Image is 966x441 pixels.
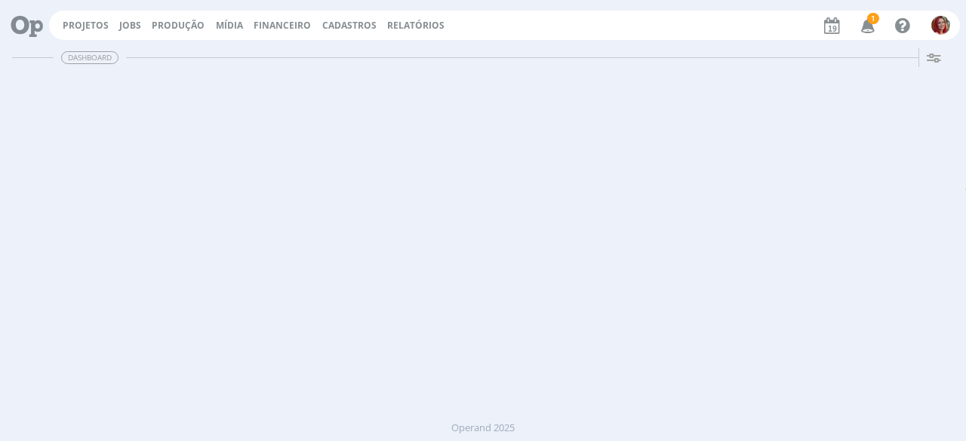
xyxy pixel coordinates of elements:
[931,16,950,35] img: G
[63,19,109,32] a: Projetos
[383,20,449,32] button: Relatórios
[58,20,113,32] button: Projetos
[211,20,248,32] button: Mídia
[152,19,205,32] a: Produção
[119,19,141,32] a: Jobs
[931,12,951,38] button: G
[851,12,882,39] button: 1
[322,19,377,32] span: Cadastros
[318,20,381,32] button: Cadastros
[216,19,243,32] a: Mídia
[249,20,315,32] button: Financeiro
[867,13,879,24] span: 1
[115,20,146,32] button: Jobs
[254,19,311,32] a: Financeiro
[387,19,445,32] a: Relatórios
[61,51,118,64] span: Dashboard
[147,20,209,32] button: Produção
